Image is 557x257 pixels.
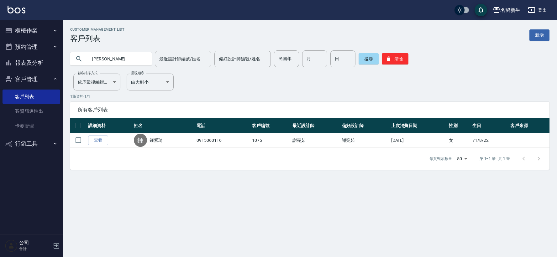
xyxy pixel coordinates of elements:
[529,29,549,41] a: 新增
[3,119,60,133] a: 卡券管理
[340,133,390,148] td: 謝宛茹
[127,74,174,90] div: 由大到小
[3,104,60,118] a: 客資篩選匯出
[480,156,510,162] p: 第 1–1 筆 共 1 筆
[390,118,448,133] th: 上次消費日期
[359,53,379,64] button: 搜尋
[70,34,124,43] h3: 客戶列表
[340,118,390,133] th: 偏好設計師
[447,133,471,148] td: 女
[382,53,408,64] button: 清除
[471,133,509,148] td: 71/8/22
[78,71,97,75] label: 顧客排序方式
[70,28,124,32] h2: Customer Management List
[88,50,147,67] input: 搜尋關鍵字
[471,118,509,133] th: 生日
[131,71,144,75] label: 呈現順序
[291,133,340,148] td: 謝宛茹
[195,133,250,148] td: 0915060116
[87,118,132,133] th: 詳細資料
[390,133,448,148] td: [DATE]
[500,6,520,14] div: 名留新生
[70,94,549,99] p: 1 筆資料, 1 / 1
[5,239,18,252] img: Person
[19,246,51,252] p: 會計
[132,118,195,133] th: 姓名
[3,90,60,104] a: 客戶列表
[73,74,120,90] div: 依序最後編輯時間
[78,107,542,113] span: 所有客戶列表
[3,23,60,39] button: 櫃檯作業
[88,136,108,145] a: 查看
[447,118,471,133] th: 性別
[3,136,60,152] button: 行銷工具
[455,150,470,167] div: 50
[475,4,487,16] button: save
[3,39,60,55] button: 預約管理
[195,118,250,133] th: 電話
[150,137,163,143] a: 鍾紫琦
[3,55,60,71] button: 報表及分析
[429,156,452,162] p: 每頁顯示數量
[3,71,60,87] button: 客戶管理
[250,118,291,133] th: 客戶編號
[134,134,147,147] div: 鍾
[509,118,549,133] th: 客戶來源
[19,240,51,246] h5: 公司
[525,4,549,16] button: 登出
[291,118,340,133] th: 最近設計師
[8,6,25,13] img: Logo
[490,4,523,17] button: 名留新生
[250,133,291,148] td: 1075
